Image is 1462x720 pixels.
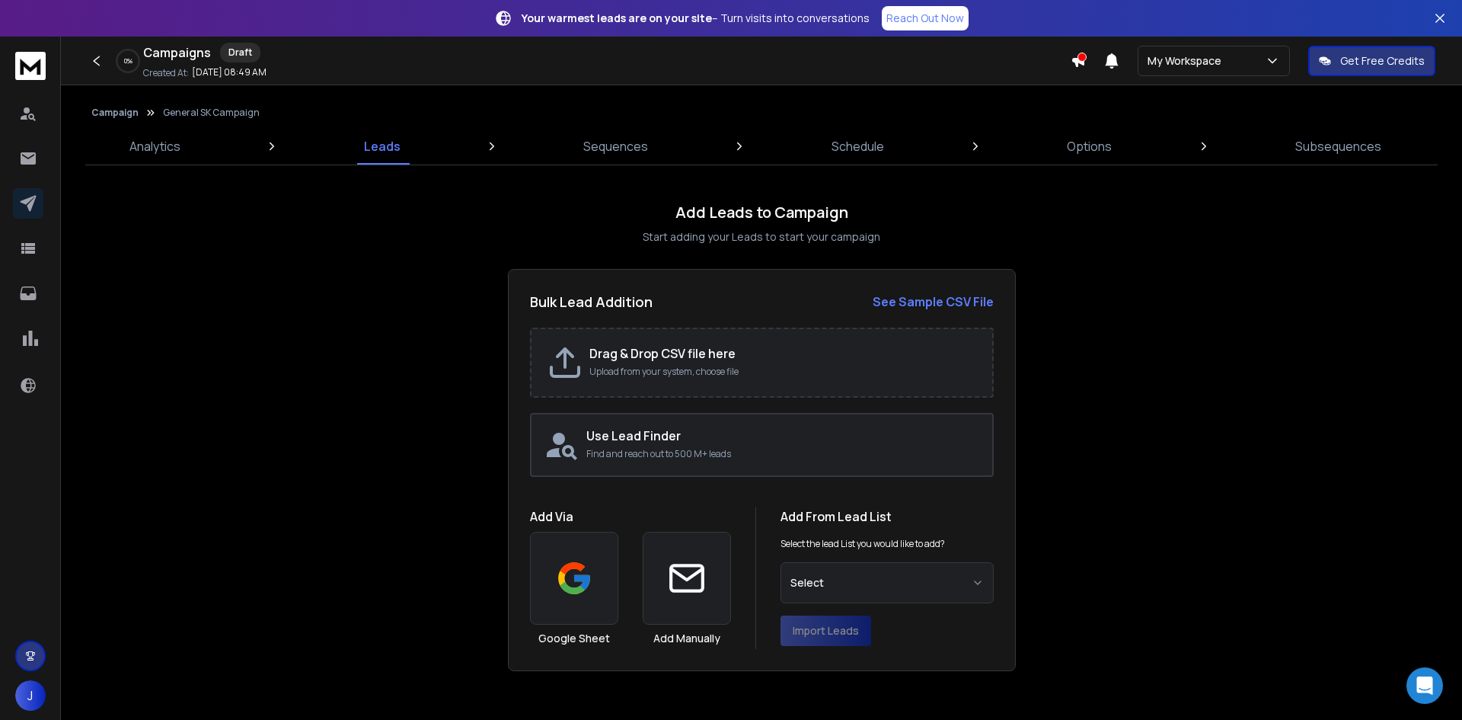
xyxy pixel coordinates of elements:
strong: Your warmest leads are on your site [522,11,712,25]
p: [DATE] 08:49 AM [192,66,267,78]
button: J [15,680,46,711]
div: Draft [220,43,260,62]
h1: Add From Lead List [780,507,994,526]
a: Reach Out Now [882,6,969,30]
p: Created At: [143,67,189,79]
h3: Add Manually [653,631,720,646]
h1: Add Via [530,507,731,526]
p: Upload from your system, choose file [589,366,977,378]
p: Find and reach out to 500 M+ leads [586,448,980,460]
strong: See Sample CSV File [873,293,994,310]
p: Reach Out Now [886,11,964,26]
h2: Use Lead Finder [586,427,980,445]
button: Get Free Credits [1308,46,1435,76]
p: Select the lead List you would like to add? [780,538,945,550]
p: Sequences [583,137,648,155]
p: My Workspace [1148,53,1227,69]
p: Options [1067,137,1112,155]
a: Sequences [574,128,657,165]
h3: Google Sheet [538,631,610,646]
div: Open Intercom Messenger [1406,667,1443,704]
p: 0 % [124,56,132,66]
a: See Sample CSV File [873,293,994,311]
a: Analytics [120,128,190,165]
span: Select [790,575,824,590]
p: Leads [364,137,401,155]
a: Options [1058,128,1121,165]
p: Start adding your Leads to start your campaign [643,229,880,245]
p: – Turn visits into conversations [522,11,870,26]
a: Leads [355,128,410,165]
p: Subsequences [1295,137,1381,155]
p: Get Free Credits [1340,53,1425,69]
p: Analytics [129,137,180,155]
button: Campaign [91,107,139,119]
p: Schedule [832,137,884,155]
a: Schedule [822,128,893,165]
p: General SK Campaign [163,107,260,119]
h2: Bulk Lead Addition [530,291,653,312]
h1: Campaigns [143,43,211,62]
h2: Drag & Drop CSV file here [589,344,977,363]
a: Subsequences [1286,128,1390,165]
img: logo [15,52,46,80]
h1: Add Leads to Campaign [675,202,848,223]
